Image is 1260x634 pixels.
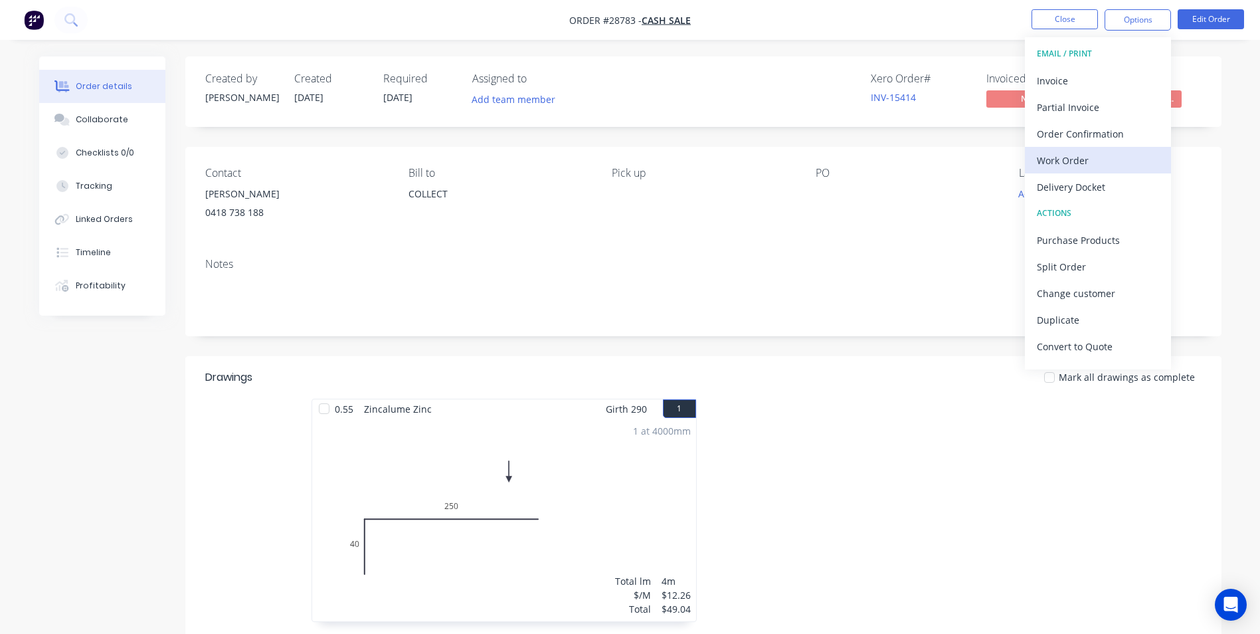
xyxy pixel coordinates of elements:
[1037,231,1159,250] div: Purchase Products
[39,236,165,269] button: Timeline
[663,399,696,418] button: 1
[871,91,916,104] a: INV-15414
[76,147,134,159] div: Checklists 0/0
[205,258,1202,270] div: Notes
[1032,9,1098,29] button: Close
[294,91,323,104] span: [DATE]
[76,114,128,126] div: Collaborate
[986,90,1066,107] span: No
[39,203,165,236] button: Linked Orders
[205,72,278,85] div: Created by
[1019,167,1201,179] div: Labels
[642,14,691,27] a: CASH SALE
[569,14,642,27] span: Order #28783 -
[1037,205,1159,222] div: ACTIONS
[205,370,252,385] div: Drawings
[472,72,605,85] div: Assigned to
[39,70,165,103] button: Order details
[1037,257,1159,276] div: Split Order
[1037,124,1159,144] div: Order Confirmation
[1037,45,1159,62] div: EMAIL / PRINT
[472,90,563,108] button: Add team member
[76,280,126,292] div: Profitability
[359,399,437,419] span: Zincalume Zinc
[205,203,387,222] div: 0418 738 188
[205,167,387,179] div: Contact
[1037,177,1159,197] div: Delivery Docket
[383,72,456,85] div: Required
[1037,310,1159,330] div: Duplicate
[39,169,165,203] button: Tracking
[24,10,44,30] img: Factory
[464,90,562,108] button: Add team member
[662,588,691,602] div: $12.26
[615,574,651,588] div: Total lm
[612,167,794,179] div: Pick up
[1178,9,1244,29] button: Edit Order
[1037,364,1159,383] div: Archive
[408,185,590,227] div: COLLECT
[205,185,387,203] div: [PERSON_NAME]
[816,167,998,179] div: PO
[606,399,647,419] span: Girth 290
[205,185,387,227] div: [PERSON_NAME]0418 738 188
[1215,589,1247,621] div: Open Intercom Messenger
[294,72,367,85] div: Created
[986,72,1086,85] div: Invoiced
[39,136,165,169] button: Checklists 0/0
[76,180,112,192] div: Tracking
[1059,370,1195,384] span: Mark all drawings as complete
[383,91,412,104] span: [DATE]
[39,269,165,302] button: Profitability
[312,419,696,621] div: 0402501 at 4000mmTotal lm$/MTotal4m$12.26$49.04
[615,588,651,602] div: $/M
[205,90,278,104] div: [PERSON_NAME]
[633,424,691,438] div: 1 at 4000mm
[76,80,132,92] div: Order details
[662,574,691,588] div: 4m
[615,602,651,616] div: Total
[1037,337,1159,356] div: Convert to Quote
[871,72,970,85] div: Xero Order #
[76,213,133,225] div: Linked Orders
[39,103,165,136] button: Collaborate
[1037,71,1159,90] div: Invoice
[76,247,111,259] div: Timeline
[1037,98,1159,117] div: Partial Invoice
[408,185,590,203] div: COLLECT
[1037,151,1159,170] div: Work Order
[329,399,359,419] span: 0.55
[1012,185,1073,203] button: Add labels
[1037,284,1159,303] div: Change customer
[1105,9,1171,31] button: Options
[662,602,691,616] div: $49.04
[408,167,590,179] div: Bill to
